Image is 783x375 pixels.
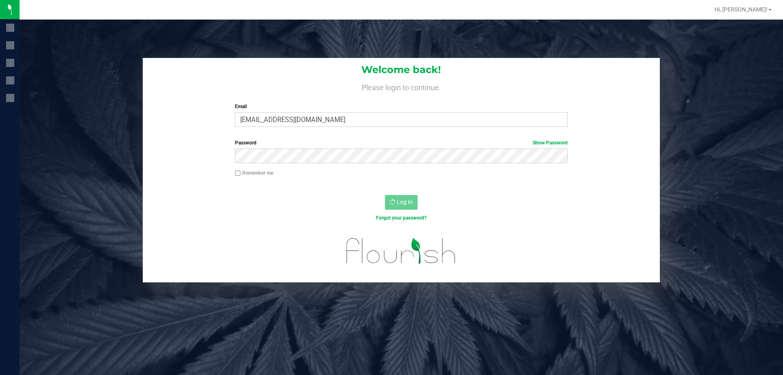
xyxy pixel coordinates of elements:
[143,64,660,75] h1: Welcome back!
[235,140,257,146] span: Password
[336,230,466,272] img: flourish_logo.svg
[143,82,660,91] h4: Please login to continue.
[714,6,768,13] span: Hi, [PERSON_NAME]!
[385,195,418,210] button: Log In
[376,215,427,221] a: Forgot your password?
[397,199,413,205] span: Log In
[235,169,273,177] label: Remember me
[235,171,241,176] input: Remember me
[235,103,567,110] label: Email
[533,140,568,146] a: Show Password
